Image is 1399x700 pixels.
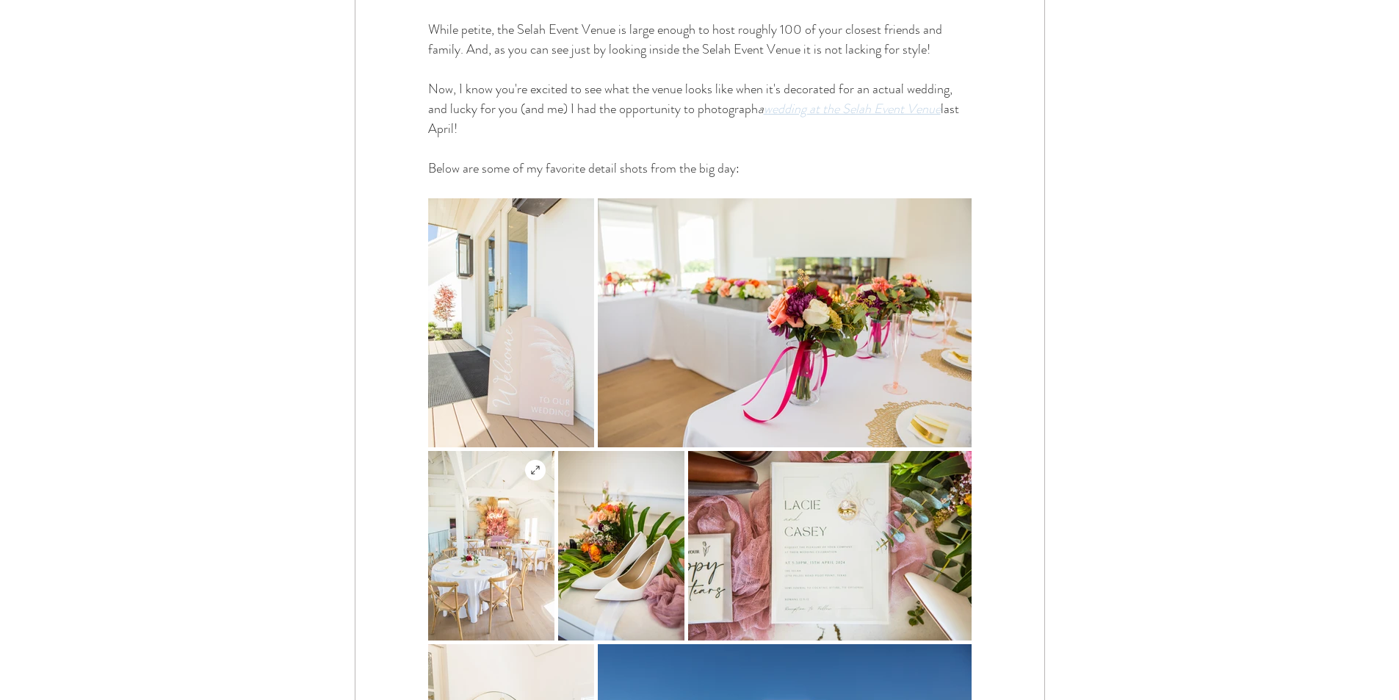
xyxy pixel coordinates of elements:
span: While petite, the Selah Event Venue is large enough to host roughly 100 of your closest friends a... [428,20,945,59]
img: Inside the Selah Event Venue ballroom three long tables are decorated with white tablecloths, gol... [598,198,972,447]
iframe: Wix Chat [1330,631,1399,700]
span: a [758,99,764,118]
a: wedding at the Selah Event Venue [764,99,941,118]
img: An upclose shot of a bride's white high-heel shoes and colorful bouquet. Image captured by Photog... [558,451,684,641]
span: Below are some of my favorite detail shots from the big day: [428,159,740,178]
span: Now, I know you're excited to see what the venue looks like when it's decorated for an actual wed... [428,79,955,118]
img: A close up of the wedding couple's invitation, complete with their wedding rings, shoes, the bouq... [688,451,972,641]
img: In front of the Selah Event Venue doors is a light pink wedding sign that reads, "Welcome to our ... [428,198,594,447]
span: last April! [428,99,962,138]
button: Expand image [525,460,546,480]
img: Light streams into the large, upstairs sitting room of the Selah Event Venue. Three round tables ... [428,451,554,641]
